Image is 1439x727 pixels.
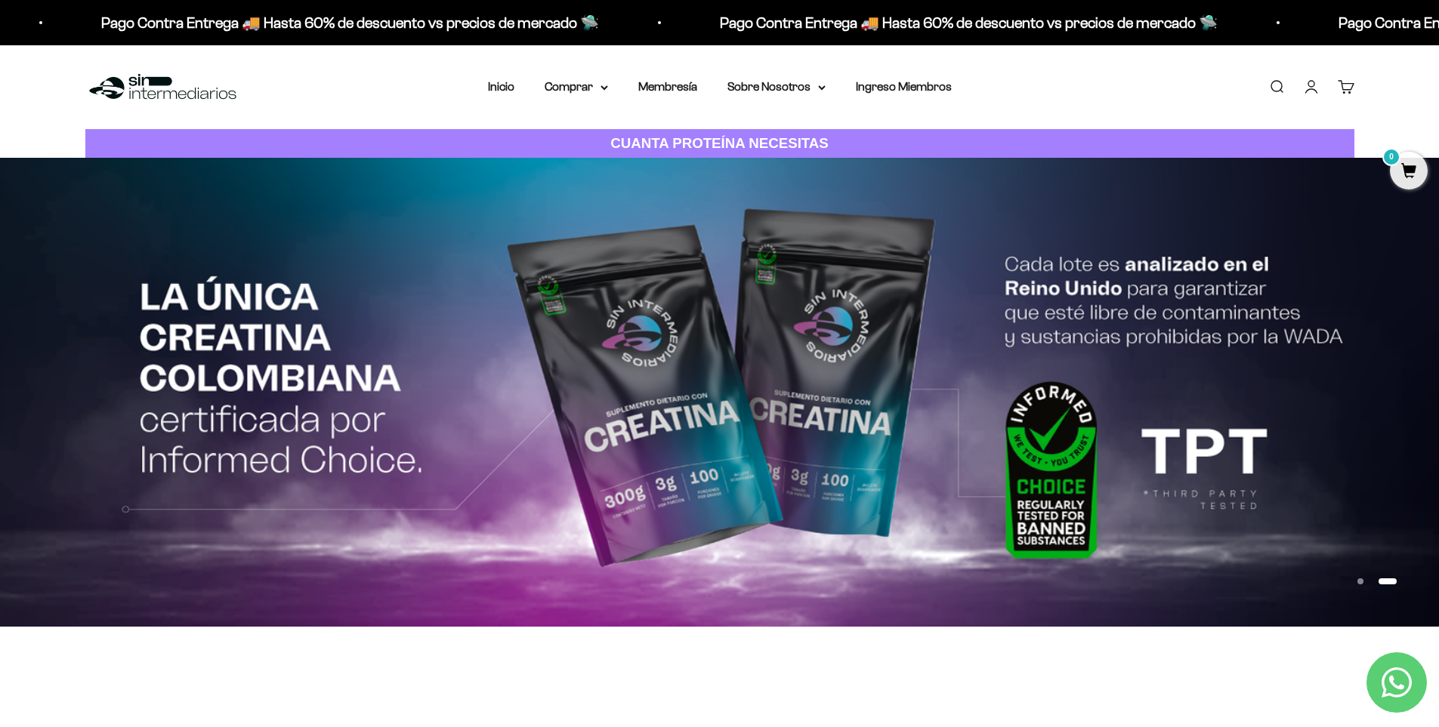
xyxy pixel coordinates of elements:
[638,80,697,93] a: Membresía
[709,11,1206,35] p: Pago Contra Entrega 🚚 Hasta 60% de descuento vs precios de mercado 🛸
[85,129,1354,159] a: CUANTA PROTEÍNA NECESITAS
[545,77,608,97] summary: Comprar
[90,11,588,35] p: Pago Contra Entrega 🚚 Hasta 60% de descuento vs precios de mercado 🛸
[856,80,952,93] a: Ingreso Miembros
[488,80,514,93] a: Inicio
[727,77,826,97] summary: Sobre Nosotros
[1382,148,1400,166] mark: 0
[610,135,829,151] strong: CUANTA PROTEÍNA NECESITAS
[1390,164,1428,180] a: 0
